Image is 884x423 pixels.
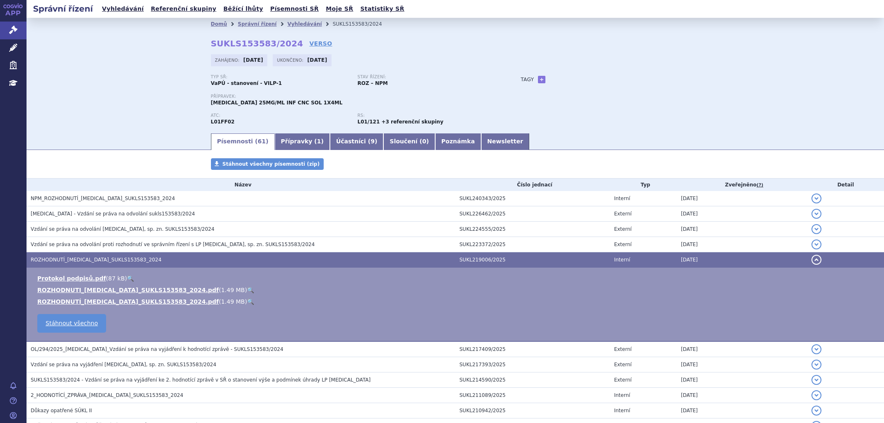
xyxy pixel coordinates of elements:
[358,80,388,86] strong: ROZ – NPM
[811,193,821,203] button: detail
[811,224,821,234] button: detail
[37,297,876,306] li: ( )
[31,196,175,201] span: NPM_ROZHODNUTÍ_KEYTRUDA_SUKLS153583_2024
[677,206,807,222] td: [DATE]
[31,362,216,367] span: Vzdání se práva na vyjádření KEYTRUDA, sp. zn. SUKLS153583/2024
[268,3,321,15] a: Písemnosti SŘ
[811,390,821,400] button: detail
[757,182,763,188] abbr: (?)
[333,18,393,30] li: SUKLS153583/2024
[211,133,275,150] a: Písemnosti (61)
[677,237,807,252] td: [DATE]
[455,252,610,268] td: SUKL219006/2025
[258,138,266,145] span: 61
[614,211,632,217] span: Externí
[614,392,630,398] span: Interní
[211,80,282,86] strong: VaPÚ - stanovení - VILP-1
[455,191,610,206] td: SUKL240343/2025
[614,242,632,247] span: Externí
[455,341,610,357] td: SUKL217409/2025
[27,3,99,15] h2: Správní řízení
[127,275,134,282] a: 🔍
[811,406,821,416] button: detail
[287,21,322,27] a: Vyhledávání
[27,179,455,191] th: Název
[538,76,545,83] a: +
[221,298,245,305] span: 1.49 MB
[211,75,349,80] p: Typ SŘ:
[614,226,632,232] span: Externí
[677,388,807,403] td: [DATE]
[422,138,426,145] span: 0
[455,237,610,252] td: SUKL223372/2025
[31,226,214,232] span: Vzdání se práva na odvolání KEYTRUDA, sp. zn. SUKLS153583/2024
[31,211,195,217] span: KEYTRUDA - Vzdání se práva na odvolání sukls153583/2024
[381,119,443,125] strong: +3 referenční skupiny
[108,275,125,282] span: 87 kB
[677,222,807,237] td: [DATE]
[99,3,146,15] a: Vyhledávání
[614,257,630,263] span: Interní
[455,222,610,237] td: SUKL224555/2025
[211,39,303,48] strong: SUKLS153583/2024
[31,346,283,352] span: OL/294/2025_KEYTRUDA_Vzdání se práva na vyjádření k hodnotící zprávě - SUKLS153583/2024
[37,287,219,293] a: ROZHODNUTI_[MEDICAL_DATA]_SUKLS153583_2024.pdf
[358,3,407,15] a: Statistiky SŘ
[455,206,610,222] td: SUKL226462/2025
[37,274,876,283] li: ( )
[317,138,321,145] span: 1
[811,239,821,249] button: detail
[211,119,235,125] strong: PEMBROLIZUMAB
[614,408,630,413] span: Interní
[238,21,277,27] a: Správní řízení
[221,3,266,15] a: Běžící lhůty
[614,362,632,367] span: Externí
[677,403,807,418] td: [DATE]
[383,133,435,150] a: Sloučení (0)
[811,375,821,385] button: detail
[37,286,876,294] li: ( )
[247,298,254,305] a: 🔍
[811,360,821,370] button: detail
[677,179,807,191] th: Zveřejněno
[211,158,324,170] a: Stáhnout všechny písemnosti (zip)
[330,133,383,150] a: Účastníci (9)
[277,57,305,63] span: Ukončeno:
[677,341,807,357] td: [DATE]
[677,372,807,388] td: [DATE]
[811,255,821,265] button: detail
[807,179,884,191] th: Detail
[215,57,241,63] span: Zahájeno:
[211,113,349,118] p: ATC:
[358,75,496,80] p: Stav řízení:
[37,314,106,333] a: Stáhnout všechno
[455,372,610,388] td: SUKL214590/2025
[358,119,380,125] strong: pembrolizumab
[677,252,807,268] td: [DATE]
[31,408,92,413] span: Důkazy opatřené SÚKL II
[455,403,610,418] td: SUKL210942/2025
[677,191,807,206] td: [DATE]
[481,133,530,150] a: Newsletter
[323,3,356,15] a: Moje SŘ
[307,57,327,63] strong: [DATE]
[521,75,534,85] h3: Tagy
[37,275,106,282] a: Protokol podpisů.pdf
[211,94,504,99] p: Přípravek:
[610,179,677,191] th: Typ
[247,287,254,293] a: 🔍
[455,357,610,372] td: SUKL217393/2025
[221,287,245,293] span: 1.49 MB
[614,196,630,201] span: Interní
[31,242,315,247] span: Vzdání se práva na odvolání proti rozhodnutí ve správním řízení s LP Keytruda, sp. zn. SUKLS15358...
[275,133,330,150] a: Přípravky (1)
[31,392,183,398] span: 2_HODNOTÍCÍ_ZPRÁVA_KEYTRUDA_SUKLS153583_2024
[371,138,375,145] span: 9
[677,357,807,372] td: [DATE]
[811,344,821,354] button: detail
[148,3,219,15] a: Referenční skupiny
[211,21,227,27] a: Domů
[211,100,343,106] span: [MEDICAL_DATA] 25MG/ML INF CNC SOL 1X4ML
[455,388,610,403] td: SUKL211089/2025
[223,161,320,167] span: Stáhnout všechny písemnosti (zip)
